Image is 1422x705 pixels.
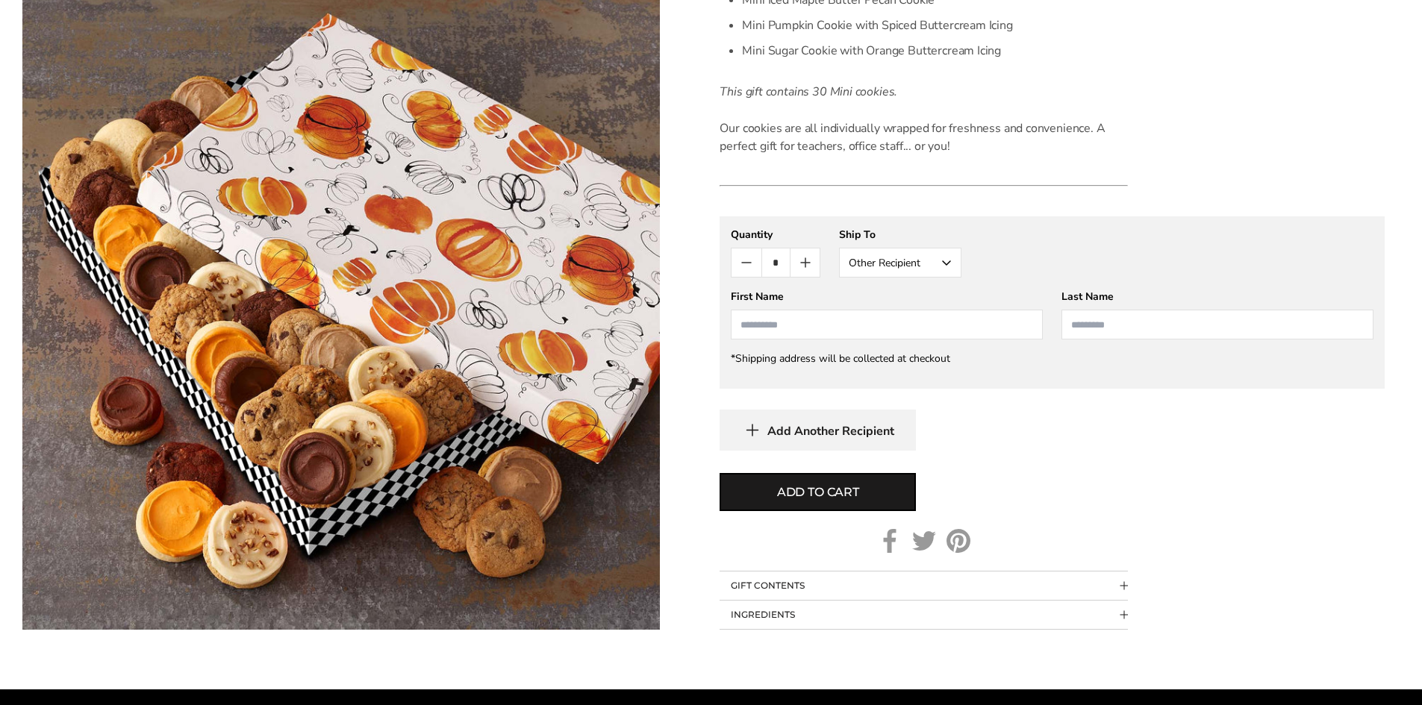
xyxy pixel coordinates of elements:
button: Add to cart [720,473,916,511]
button: Collapsible block button [720,601,1128,629]
input: First Name [731,310,1043,339]
div: Quantity [731,228,820,242]
button: Count plus [790,248,820,277]
button: Collapsible block button [720,571,1128,600]
div: First Name [731,289,1043,304]
li: Mini Sugar Cookie with Orange Buttercream Icing [742,38,1128,63]
div: *Shipping address will be collected at checkout [731,351,1373,366]
a: Pinterest [947,529,970,553]
gfm-form: New recipient [720,216,1385,389]
p: Our cookies are all individually wrapped for freshness and convenience. A perfect gift for teache... [720,119,1128,155]
a: Facebook [878,529,902,553]
button: Add Another Recipient [720,410,916,451]
input: Quantity [761,248,790,277]
input: Last Name [1061,310,1373,339]
span: Add to cart [777,483,859,501]
button: Other Recipient [839,248,961,278]
div: Last Name [1061,289,1373,304]
span: Add Another Recipient [767,424,894,439]
div: Ship To [839,228,961,242]
em: This gift contains 30 Mini cookies. [720,84,897,100]
a: Twitter [912,529,936,553]
li: Mini Pumpkin Cookie with Spiced Buttercream Icing [742,13,1128,38]
button: Count minus [732,248,761,277]
iframe: Sign Up via Text for Offers [12,648,155,693]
